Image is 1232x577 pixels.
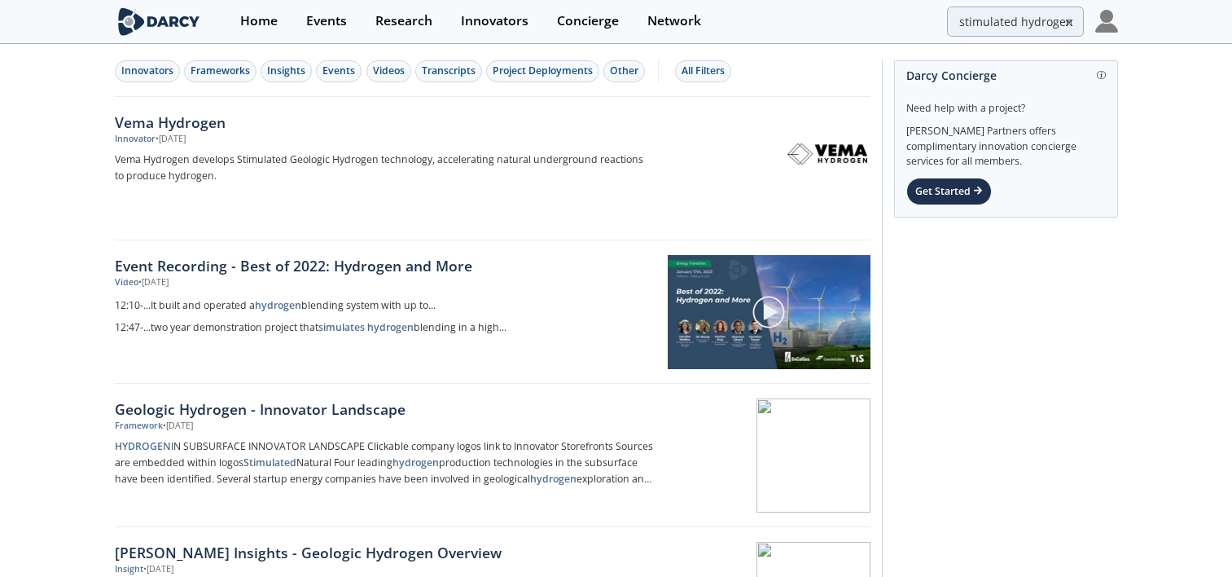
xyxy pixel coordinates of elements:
[115,97,870,240] a: Vema Hydrogen Innovator •[DATE] Vema Hydrogen develops Stimulated Geologic Hydrogen technology, a...
[316,60,362,82] button: Events
[191,64,250,78] div: Frameworks
[322,64,355,78] div: Events
[373,64,405,78] div: Videos
[156,133,186,146] div: • [DATE]
[647,15,701,28] div: Network
[121,64,173,78] div: Innovators
[115,399,654,420] div: Geologic Hydrogen - Innovator Landscape
[493,64,593,78] div: Project Deployments
[375,15,432,28] div: Research
[530,472,577,486] strong: hydrogen
[752,295,786,329] img: play-chapters-gray.svg
[318,320,365,334] strong: simulates
[947,7,1084,37] input: Advanced Search
[115,276,138,289] div: Video
[115,420,163,433] div: Framework
[240,15,278,28] div: Home
[675,60,731,82] button: All Filters
[392,456,439,469] strong: hydrogen
[115,60,180,82] button: Innovators
[255,298,301,312] strong: hydrogen
[115,317,656,339] a: 12:47-...two year demonstration project thatsimulates hydrogenblending in a high...
[1097,71,1106,80] img: information.svg
[163,420,193,433] div: • [DATE]
[906,61,1106,90] div: Darcy Concierge
[603,60,645,82] button: Other
[261,60,312,82] button: Insights
[906,90,1106,116] div: Need help with a project?
[115,439,171,453] strong: HYDROGEN
[906,178,992,205] div: Get Started
[115,255,656,276] a: Event Recording - Best of 2022: Hydrogen and More
[267,64,305,78] div: Insights
[243,456,296,469] strong: Stimulated
[115,542,654,563] div: [PERSON_NAME] Insights - Geologic Hydrogen Overview
[115,7,204,36] img: logo-wide.svg
[115,112,654,133] div: Vema Hydrogen
[115,133,156,146] div: Innovator
[906,116,1106,170] div: [PERSON_NAME] Partners offers complimentary innovation concierge services for all members.
[115,295,656,317] a: 12:10-...It built and operated ahydrogenblending system with up to...
[143,563,173,576] div: • [DATE]
[115,152,654,184] p: Vema Hydrogen develops Stimulated Geologic Hydrogen technology, accelerating natural underground ...
[787,114,867,194] img: Vema Hydrogen
[367,320,414,334] strong: hydrogen
[184,60,256,82] button: Frameworks
[115,563,143,576] div: Insight
[306,15,347,28] div: Events
[138,276,169,289] div: • [DATE]
[115,438,654,487] p: IN SUBSURFACE INNOVATOR LANDSCAPE Clickable company logos link to Innovator Storefronts Sources a...
[422,64,476,78] div: Transcripts
[415,60,482,82] button: Transcripts
[366,60,411,82] button: Videos
[610,64,638,78] div: Other
[486,60,599,82] button: Project Deployments
[557,15,619,28] div: Concierge
[682,64,725,78] div: All Filters
[461,15,528,28] div: Innovators
[1095,10,1118,33] img: Profile
[115,384,870,527] a: Geologic Hydrogen - Innovator Landscape Framework •[DATE] HYDROGENIN SUBSURFACE INNOVATOR LANDSCA...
